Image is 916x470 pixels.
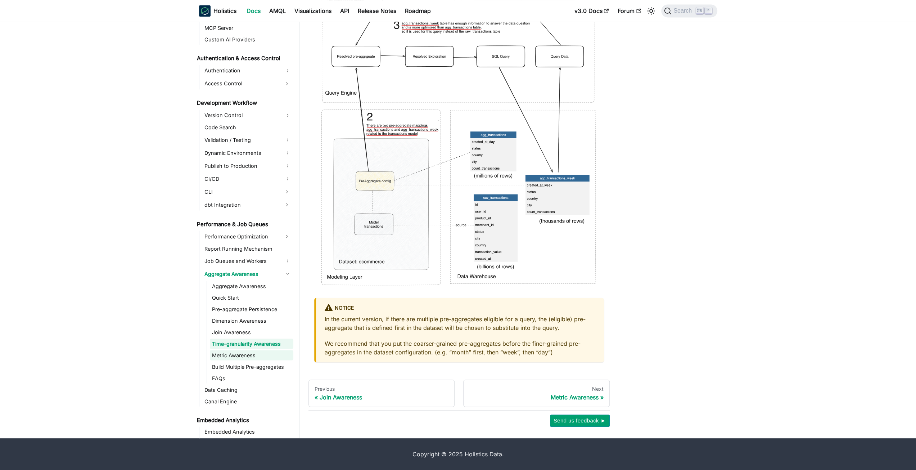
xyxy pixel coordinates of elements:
[705,7,712,14] kbd: K
[210,362,293,372] a: Build Multiple Pre-aggregates
[202,186,280,197] a: CLI
[325,315,595,332] p: In the current version, if there are multiple pre-aggregates eligible for a query, the (eligible)...
[202,147,293,158] a: Dynamic Environments
[213,6,236,15] b: Holistics
[202,173,293,184] a: CI/CD
[210,315,293,326] a: Dimension Awareness
[265,5,290,17] a: AMQL
[202,134,293,146] a: Validation / Testing
[210,281,293,291] a: Aggregate Awareness
[210,292,293,303] a: Quick Start
[308,380,610,407] nav: Docs pages
[336,5,353,17] a: API
[202,268,293,279] a: Aggregate Awareness
[280,230,293,242] button: Expand sidebar category 'Performance Optimization'
[202,78,280,89] a: Access Control
[280,199,293,210] button: Expand sidebar category 'dbt Integration'
[308,380,455,407] a: PreviousJoin Awareness
[199,5,211,17] img: Holistics
[210,327,293,337] a: Join Awareness
[280,78,293,89] button: Expand sidebar category 'Access Control'
[469,394,604,401] div: Metric Awareness
[202,230,280,242] a: Performance Optimization
[242,5,265,17] a: Docs
[315,394,449,401] div: Join Awareness
[334,305,353,311] strong: NOTICE
[401,5,435,17] a: Roadmap
[195,219,293,229] a: Performance & Job Queues
[202,122,293,133] a: Code Search
[613,5,645,17] a: Forum
[469,386,604,392] div: Next
[195,98,293,108] a: Development Workflow
[315,386,449,392] div: Previous
[202,385,293,395] a: Data Caching
[202,109,293,121] a: Version Control
[210,304,293,314] a: Pre-aggregate Persistence
[199,5,236,17] a: HolisticsHolistics
[353,5,401,17] a: Release Notes
[202,396,293,406] a: Canal Engine
[325,339,595,357] p: We recommend that you put the coarser-grained pre-aggregates before the finer-grained pre-aggrega...
[554,416,606,425] span: Send us feedback ►
[280,186,293,197] button: Expand sidebar category 'CLI'
[195,415,293,425] a: Embedded Analytics
[202,23,293,33] a: MCP Server
[280,438,293,449] button: Expand sidebar category 'Embed Dashboard'
[210,339,293,349] a: Time-granularity Awareness
[671,8,696,14] span: Search
[202,255,293,267] a: Job Queues and Workers
[645,5,657,17] button: Switch between dark and light mode (currently light mode)
[202,35,293,45] a: Custom AI Providers
[195,53,293,63] a: Authentication & Access Control
[229,450,687,458] div: Copyright © 2025 Holistics Data.
[210,350,293,360] a: Metric Awareness
[202,438,280,449] a: Embed Dashboard
[202,243,293,254] a: Report Running Mechanism
[202,426,293,437] a: Embedded Analytics
[570,5,613,17] a: v3.0 Docs
[290,5,336,17] a: Visualizations
[202,199,280,210] a: dbt Integration
[661,4,717,17] button: Search (Ctrl+K)
[202,160,293,171] a: Publish to Production
[210,373,293,383] a: FAQs
[202,65,293,76] a: Authentication
[550,415,610,427] button: Send us feedback ►
[463,380,610,407] a: NextMetric Awareness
